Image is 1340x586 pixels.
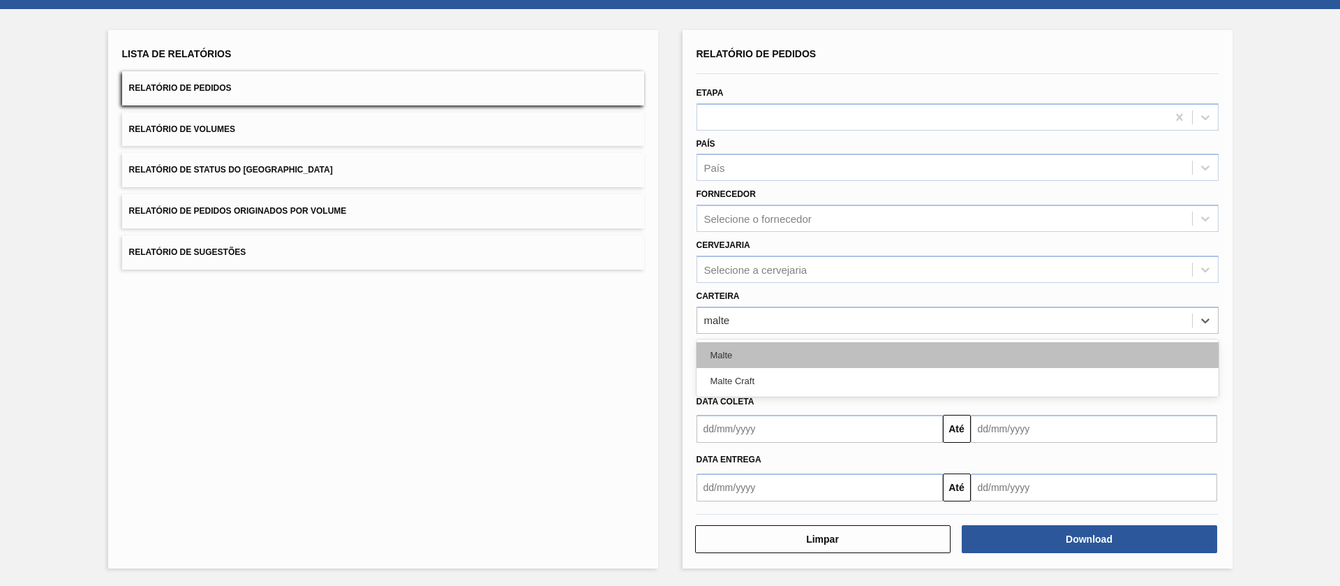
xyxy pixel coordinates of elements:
[697,474,943,501] input: dd/mm/yyyy
[971,474,1217,501] input: dd/mm/yyyy
[129,124,235,134] span: Relatório de Volumes
[971,415,1217,443] input: dd/mm/yyyy
[697,88,724,98] label: Etapa
[697,189,756,199] label: Fornecedor
[704,263,807,275] div: Selecione a cervejaria
[697,368,1219,394] div: Malte Craft
[129,206,347,216] span: Relatório de Pedidos Originados por Volume
[943,415,971,443] button: Até
[122,112,644,147] button: Relatório de Volumes
[962,525,1217,553] button: Download
[122,235,644,270] button: Relatório de Sugestões
[704,162,725,174] div: País
[122,48,232,59] span: Lista de Relatórios
[943,474,971,501] button: Até
[129,165,333,175] span: Relatório de Status do [GEOGRAPHIC_DATA]
[122,194,644,228] button: Relatório de Pedidos Originados por Volume
[122,153,644,187] button: Relatório de Status do [GEOGRAPHIC_DATA]
[697,291,740,301] label: Carteira
[697,139,715,149] label: País
[697,415,943,443] input: dd/mm/yyyy
[129,247,246,257] span: Relatório de Sugestões
[122,71,644,105] button: Relatório de Pedidos
[697,240,750,250] label: Cervejaria
[697,48,817,59] span: Relatório de Pedidos
[129,83,232,93] span: Relatório de Pedidos
[697,455,761,464] span: Data entrega
[697,342,1219,368] div: Malte
[695,525,951,553] button: Limpar
[697,397,754,406] span: Data coleta
[704,213,812,225] div: Selecione o fornecedor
